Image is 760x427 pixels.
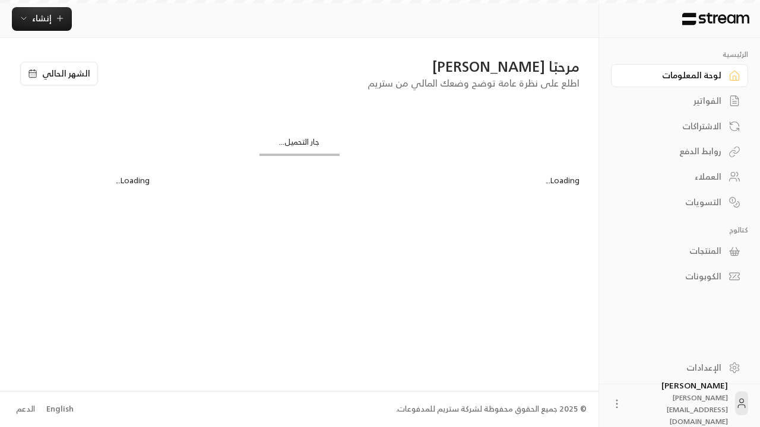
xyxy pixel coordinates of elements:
div: © 2025 جميع الحقوق محفوظة لشركة ستريم للمدفوعات. [396,403,587,415]
span: إنشاء [32,11,52,26]
div: [PERSON_NAME] [630,380,728,427]
div: الإعدادات [626,362,721,374]
a: التسويات [611,190,748,213]
div: مرحبًا [PERSON_NAME] [111,57,580,76]
div: روابط الدفع [626,145,721,157]
a: الدعم [12,399,39,420]
a: الكوبونات [611,265,748,288]
div: Loading... [159,175,579,187]
button: إنشاء [12,7,72,31]
span: اطلع على نظرة عامة توضح وضعك المالي من ستريم [368,75,579,91]
div: الفواتير [626,95,721,107]
div: لوحة المعلومات [626,69,721,81]
a: لوحة المعلومات [611,64,748,87]
button: الشهر الحالي [20,62,98,85]
a: روابط الدفع [611,140,748,163]
p: كتالوج [611,225,748,235]
div: المنتجات [626,245,721,257]
div: الاشتراكات [626,120,721,132]
a: الاشتراكات [611,114,748,138]
div: التسويات [626,196,721,208]
a: المنتجات [611,240,748,263]
div: English [46,403,74,415]
img: Logo [681,12,750,26]
a: العملاء [611,165,748,189]
a: الإعدادات [611,356,748,379]
div: Loading... [19,175,150,187]
div: الكوبونات [626,270,721,282]
div: جار التحميل... [259,136,340,154]
a: الفواتير [611,90,748,113]
p: الرئيسية [611,50,748,59]
div: العملاء [626,171,721,183]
